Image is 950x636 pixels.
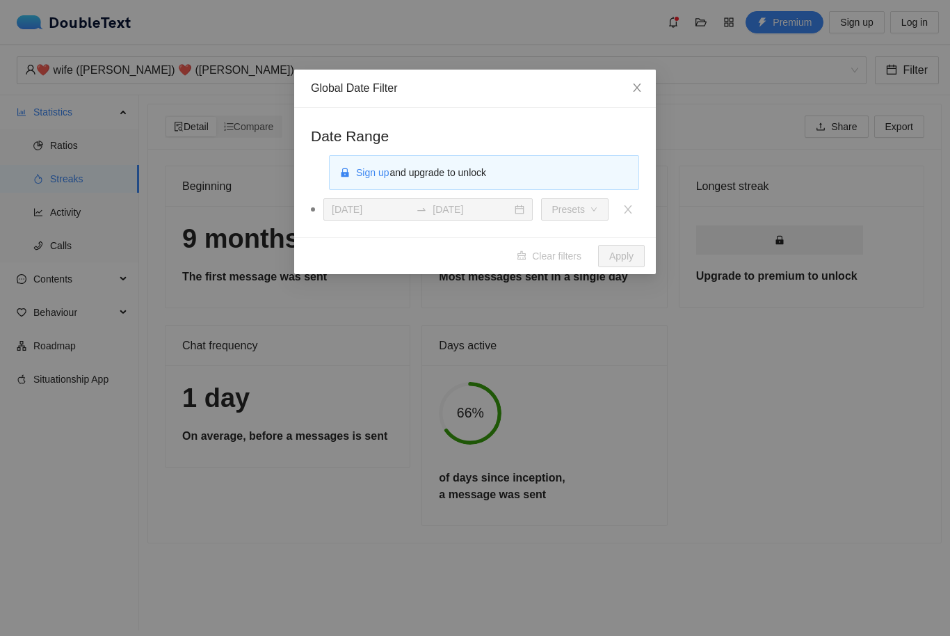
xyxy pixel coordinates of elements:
button: Presetsdown [541,198,609,221]
button: close [617,198,639,221]
button: Sign up [355,161,389,184]
input: End date [433,202,511,217]
span: close [631,82,643,93]
span: lock [340,168,350,177]
span: Sign up [356,165,389,180]
span: swap-right [416,204,427,215]
button: Close [618,70,656,107]
button: clearClear filters [506,245,593,267]
h2: Date Range [311,125,639,148]
div: Global Date Filter [311,81,639,96]
span: to [416,204,427,215]
button: Apply [598,245,645,267]
span: and upgrade to unlock [355,167,486,178]
input: Start date [332,202,410,217]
